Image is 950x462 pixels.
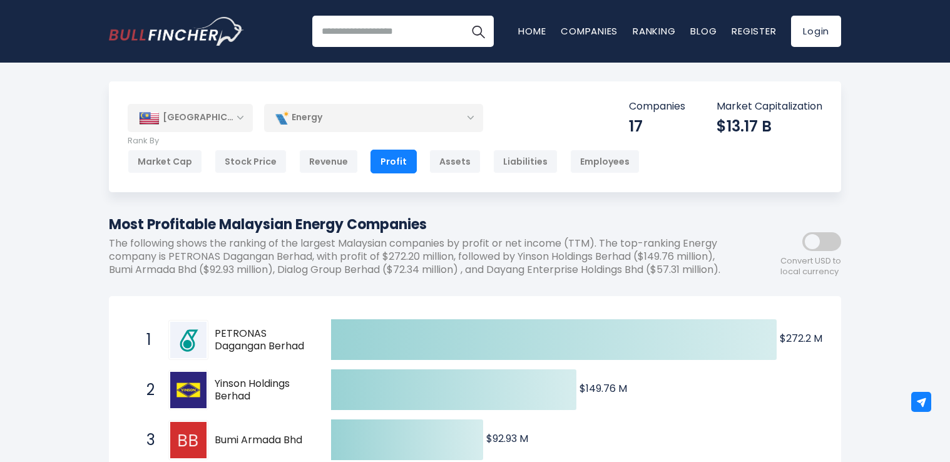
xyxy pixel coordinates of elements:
button: Search [462,16,494,47]
div: Liabilities [493,150,558,173]
div: 17 [629,116,685,136]
img: Bullfincher logo [109,17,244,46]
div: [GEOGRAPHIC_DATA] [128,104,253,131]
div: Assets [429,150,481,173]
a: Go to homepage [109,17,243,46]
text: $149.76 M [580,381,627,396]
text: $92.93 M [486,431,528,446]
p: Market Capitalization [717,100,822,113]
div: Employees [570,150,640,173]
img: Bumi Armada Bhd [170,422,207,458]
a: Login [791,16,841,47]
a: Blog [690,24,717,38]
span: Bumi Armada Bhd [215,434,309,447]
a: Register [732,24,776,38]
a: Companies [561,24,618,38]
p: Rank By [128,136,640,146]
div: Stock Price [215,150,287,173]
div: Energy [264,103,483,132]
p: Companies [629,100,685,113]
a: Ranking [633,24,675,38]
text: $272.2 M [780,331,822,346]
div: Revenue [299,150,358,173]
a: Home [518,24,546,38]
div: Market Cap [128,150,202,173]
div: $13.17 B [717,116,822,136]
span: 2 [140,379,153,401]
div: Profit [370,150,417,173]
span: 3 [140,429,153,451]
img: Yinson Holdings Berhad [170,372,207,408]
span: Convert USD to local currency [780,256,841,277]
img: PETRONAS Dagangan Berhad [170,322,207,358]
span: PETRONAS Dagangan Berhad [215,327,309,354]
span: Yinson Holdings Berhad [215,377,309,404]
h1: Most Profitable Malaysian Energy Companies [109,214,728,235]
span: 1 [140,329,153,351]
p: The following shows the ranking of the largest Malaysian companies by profit or net income (TTM).... [109,237,728,276]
